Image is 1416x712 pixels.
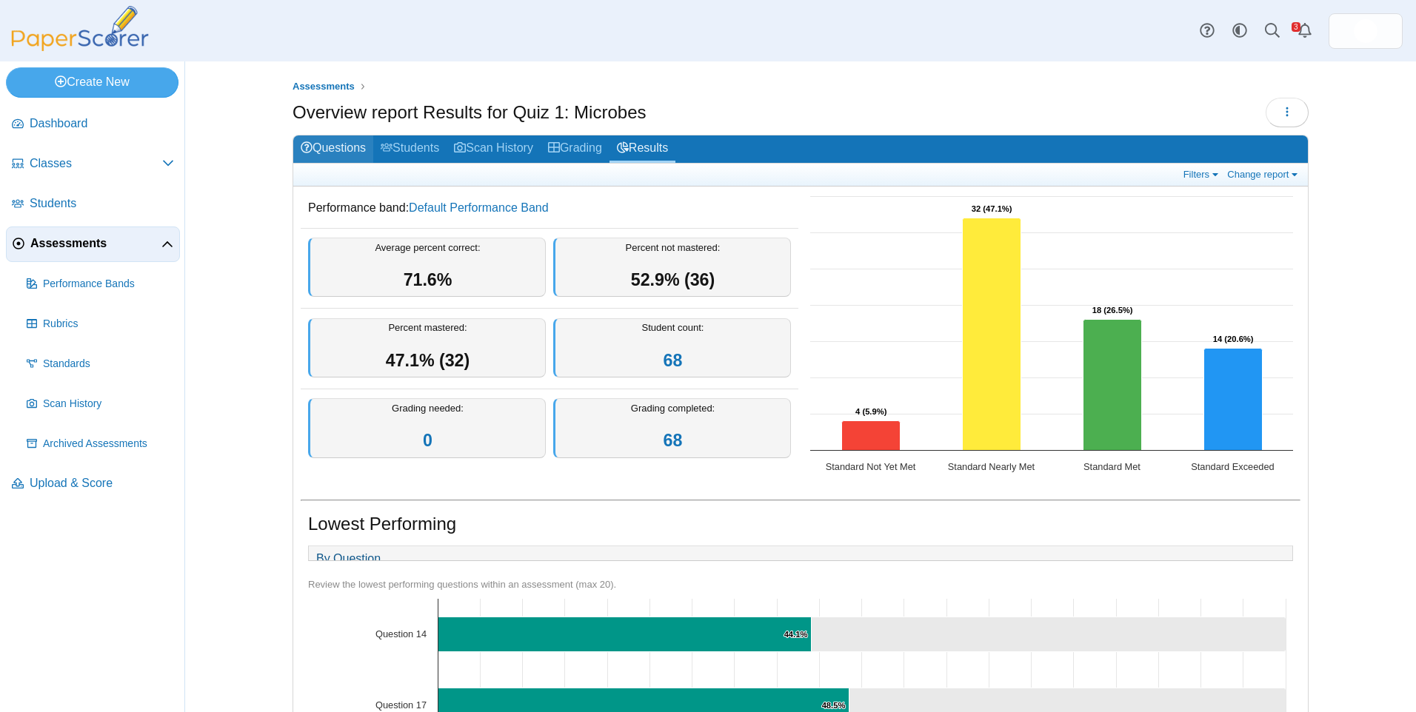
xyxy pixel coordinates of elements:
a: Results [610,135,675,163]
div: Review the lowest performing questions within an assessment (max 20). [308,578,1293,591]
div: Grading needed: [308,398,546,458]
path: Standard Met, 18. Overall Assessment Performance. [1083,320,1142,451]
span: 47.1% (32) [386,351,470,370]
text: 4 (5.9%) [855,407,887,416]
text: Question 17 [375,699,427,711]
path: Question 14, 55.9. . [812,617,1286,651]
a: Create New [6,67,178,97]
a: Filters [1180,168,1225,181]
a: Default Performance Band [409,201,549,214]
text: Standard Exceeded [1191,461,1274,472]
span: Upload & Score [30,475,174,491]
a: Rubrics [21,306,180,342]
text: 48.5% [822,701,846,710]
path: Standard Nearly Met, 32. Overall Assessment Performance. [963,218,1021,451]
div: Average percent correct: [308,238,546,298]
a: 0 [423,431,433,450]
div: Grading completed: [553,398,791,458]
span: 71.6% [404,270,452,289]
a: Standards [21,346,180,382]
img: ps.hreErqNOxSkiDGg1 [1354,19,1377,43]
a: 68 [664,351,683,370]
a: Students [6,187,180,222]
span: Assessments [293,81,355,92]
a: Dashboard [6,107,180,142]
h1: Overview report Results for Quiz 1: Microbes [293,100,646,125]
a: Upload & Score [6,466,180,502]
span: Scan History [43,397,174,412]
img: PaperScorer [6,6,154,51]
span: Classes [30,155,162,172]
path: Standard Exceeded, 14. Overall Assessment Performance. [1204,349,1263,451]
a: Assessments [289,78,358,96]
a: Assessments [6,226,180,262]
a: Scan History [447,135,541,163]
a: Performance Bands [21,266,180,302]
text: Standard Met [1083,461,1141,472]
text: Question 14 [375,628,427,639]
a: Questions [293,135,373,163]
div: Chart. Highcharts interactive chart. [803,189,1300,485]
path: Standard Not Yet Met, 4. Overall Assessment Performance. [842,421,901,451]
span: Assessments [30,235,161,252]
span: Rubrics [43,317,174,332]
text: 18 (26.5%) [1092,306,1133,315]
a: Alerts [1289,15,1321,47]
a: PaperScorer [6,41,154,53]
div: Percent mastered: [308,318,546,378]
svg: Interactive chart [803,189,1300,485]
path: Question 14, 44.1%. % of Points Earned. [438,617,812,651]
a: Students [373,135,447,163]
div: Percent not mastered: [553,238,791,298]
text: Standard Nearly Met [948,461,1035,472]
a: By Question [309,546,388,571]
span: Performance Bands [43,277,174,292]
span: Micah Willis [1354,19,1377,43]
dd: Performance band: [301,189,798,227]
text: Standard Not Yet Met [826,461,916,472]
a: Scan History [21,386,180,422]
text: 14 (20.6%) [1213,335,1254,343]
span: Standards [43,357,174,372]
div: Student count: [553,318,791,378]
a: Archived Assessments [21,426,180,462]
a: ps.hreErqNOxSkiDGg1 [1329,13,1403,49]
span: Dashboard [30,115,174,132]
text: 44.1% [784,630,808,639]
a: Classes [6,147,180,182]
span: 52.9% (36) [631,270,715,289]
text: 32 (47.1%) [972,204,1012,213]
span: Students [30,195,174,212]
span: Archived Assessments [43,437,174,451]
h1: Lowest Performing [308,511,456,537]
a: Grading [541,135,610,163]
a: Change report [1223,168,1304,181]
a: 68 [664,431,683,450]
